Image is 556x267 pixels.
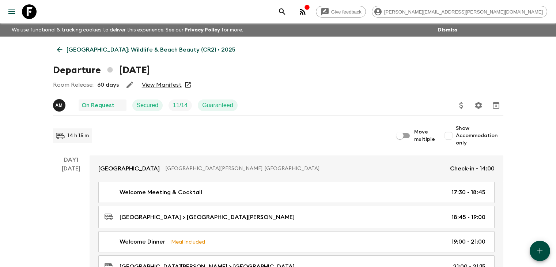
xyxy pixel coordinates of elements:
[120,188,202,197] p: Welcome Meeting & Cocktail
[185,27,220,33] a: Privacy Policy
[414,128,435,143] span: Move multiple
[169,99,192,111] div: Trip Fill
[202,101,233,110] p: Guaranteed
[436,25,459,35] button: Dismiss
[380,9,547,15] span: [PERSON_NAME][EMAIL_ADDRESS][PERSON_NAME][DOMAIN_NAME]
[327,9,366,15] span: Give feedback
[171,238,205,246] p: Meal Included
[489,98,503,113] button: Archive (Completed, Cancelled or Unsynced Departures only)
[53,42,239,57] a: [GEOGRAPHIC_DATA]: Wildlife & Beach Beauty (CR2) • 2025
[372,6,547,18] div: [PERSON_NAME][EMAIL_ADDRESS][PERSON_NAME][DOMAIN_NAME]
[132,99,163,111] div: Secured
[451,237,485,246] p: 19:00 - 21:00
[90,155,503,182] a: [GEOGRAPHIC_DATA][GEOGRAPHIC_DATA][PERSON_NAME], [GEOGRAPHIC_DATA]Check-in - 14:00
[98,182,495,203] a: Welcome Meeting & Cocktail17:30 - 18:45
[67,45,235,54] p: [GEOGRAPHIC_DATA]: Wildlife & Beach Beauty (CR2) • 2025
[98,231,495,252] a: Welcome DinnerMeal Included19:00 - 21:00
[166,165,444,172] p: [GEOGRAPHIC_DATA][PERSON_NAME], [GEOGRAPHIC_DATA]
[4,4,19,19] button: menu
[98,164,160,173] p: [GEOGRAPHIC_DATA]
[53,80,94,89] p: Room Release:
[456,125,503,147] span: Show Accommodation only
[451,188,485,197] p: 17:30 - 18:45
[53,155,90,164] p: Day 1
[275,4,290,19] button: search adventures
[53,63,150,78] h1: Departure [DATE]
[316,6,366,18] a: Give feedback
[68,132,89,139] p: 14 h 15 m
[451,213,485,222] p: 18:45 - 19:00
[471,98,486,113] button: Settings
[120,237,165,246] p: Welcome Dinner
[120,213,295,222] p: [GEOGRAPHIC_DATA] > [GEOGRAPHIC_DATA][PERSON_NAME]
[82,101,114,110] p: On Request
[98,206,495,228] a: [GEOGRAPHIC_DATA] > [GEOGRAPHIC_DATA][PERSON_NAME]18:45 - 19:00
[56,102,63,108] p: A M
[450,164,495,173] p: Check-in - 14:00
[53,101,67,107] span: Allan Morales
[142,81,182,89] a: View Manifest
[53,99,67,112] button: AM
[137,101,159,110] p: Secured
[173,101,188,110] p: 11 / 14
[454,98,469,113] button: Update Price, Early Bird Discount and Costs
[97,80,119,89] p: 60 days
[9,23,246,37] p: We use functional & tracking cookies to deliver this experience. See our for more.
